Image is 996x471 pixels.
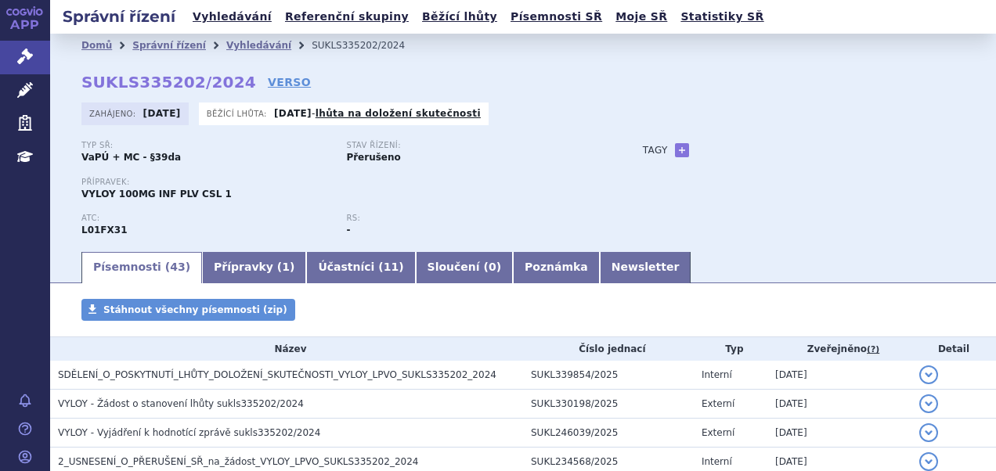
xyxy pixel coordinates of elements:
a: Přípravky (1) [202,252,306,283]
a: Poznámka [513,252,600,283]
button: detail [919,394,938,413]
abbr: (?) [867,344,879,355]
span: Externí [702,427,734,438]
p: - [274,107,481,120]
th: Detail [911,337,996,361]
a: Sloučení (0) [416,252,513,283]
th: Typ [694,337,767,361]
span: VYLOY - Žádost o stanovení lhůty sukls335202/2024 [58,398,304,409]
a: Newsletter [600,252,691,283]
a: Účastníci (11) [306,252,415,283]
span: Běžící lhůta: [207,107,270,120]
p: RS: [346,214,595,223]
td: SUKL330198/2025 [523,390,694,419]
button: detail [919,452,938,471]
span: Interní [702,369,732,380]
strong: [DATE] [274,108,312,119]
strong: Přerušeno [346,152,400,163]
p: ATC: [81,214,330,223]
a: Písemnosti SŘ [506,6,607,27]
h2: Správní řízení [50,5,188,27]
a: lhůta na doložení skutečnosti [316,108,481,119]
span: Zahájeno: [89,107,139,120]
a: VERSO [268,74,311,90]
span: SDĚLENÍ_O_POSKYTNUTÍ_LHŮTY_DOLOŽENÍ_SKUTEČNOSTI_VYLOY_LPVO_SUKLS335202_2024 [58,369,496,380]
button: detail [919,423,938,442]
th: Číslo jednací [523,337,694,361]
a: Statistiky SŘ [676,6,768,27]
h3: Tagy [643,141,668,160]
td: SUKL246039/2025 [523,419,694,448]
th: Název [50,337,523,361]
span: 0 [489,261,496,273]
a: + [675,143,689,157]
strong: VaPÚ + MC - §39da [81,152,181,163]
strong: SUKLS335202/2024 [81,73,256,92]
button: detail [919,365,938,384]
a: Moje SŘ [611,6,672,27]
a: Domů [81,40,112,51]
span: VYLOY - Vyjádření k hodnotící zprávě sukls335202/2024 [58,427,320,438]
span: Interní [702,456,732,467]
span: Stáhnout všechny písemnosti (zip) [103,304,287,315]
a: Správní řízení [132,40,206,51]
th: Zveřejněno [767,337,911,361]
td: [DATE] [767,419,911,448]
a: Písemnosti (43) [81,252,202,283]
td: [DATE] [767,390,911,419]
p: Přípravek: [81,178,612,187]
a: Vyhledávání [188,6,276,27]
a: Vyhledávání [226,40,291,51]
span: 11 [384,261,399,273]
span: 43 [170,261,185,273]
td: SUKL339854/2025 [523,361,694,390]
strong: ZOLBETUXIMAB [81,225,128,235]
p: Typ SŘ: [81,141,330,150]
p: Stav řízení: [346,141,595,150]
a: Stáhnout všechny písemnosti (zip) [81,299,295,321]
span: 1 [282,261,290,273]
a: Referenční skupiny [280,6,413,27]
strong: [DATE] [143,108,181,119]
td: [DATE] [767,361,911,390]
li: SUKLS335202/2024 [312,34,425,57]
strong: - [346,225,350,235]
a: Běžící lhůty [417,6,502,27]
span: Externí [702,398,734,409]
span: VYLOY 100MG INF PLV CSL 1 [81,189,232,200]
span: 2_USNESENÍ_O_PŘERUŠENÍ_SŘ_na_žádost_VYLOY_LPVO_SUKLS335202_2024 [58,456,418,467]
